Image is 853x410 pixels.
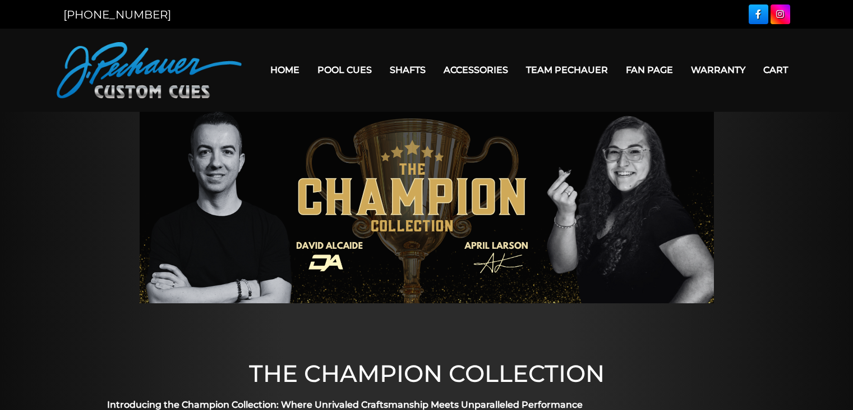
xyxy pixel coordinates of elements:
a: [PHONE_NUMBER] [63,8,171,21]
a: Team Pechauer [517,56,617,84]
a: Cart [754,56,797,84]
img: Pechauer Custom Cues [57,42,242,98]
a: Accessories [435,56,517,84]
a: Warranty [682,56,754,84]
a: Home [261,56,308,84]
a: Shafts [381,56,435,84]
a: Fan Page [617,56,682,84]
a: Pool Cues [308,56,381,84]
strong: Introducing the Champion Collection: Where Unrivaled Craftsmanship Meets Unparalleled Performance [107,399,583,410]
